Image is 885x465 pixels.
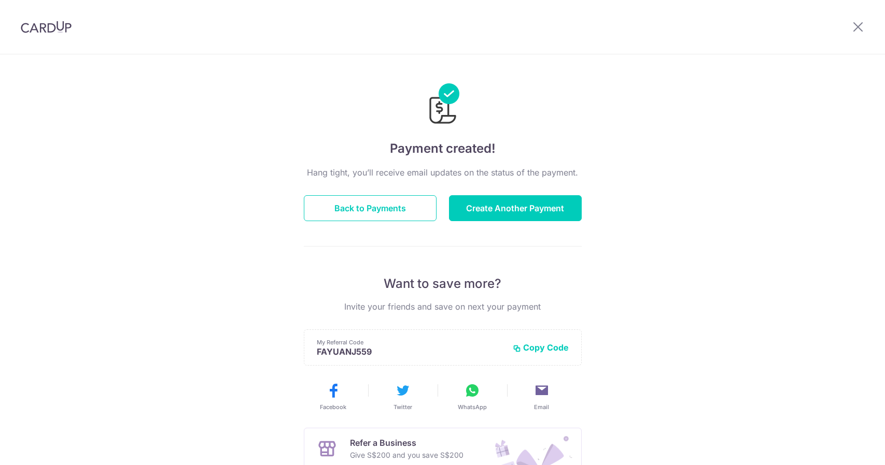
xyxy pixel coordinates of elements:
[317,346,504,357] p: FAYUANJ559
[303,382,364,411] button: Facebook
[458,403,487,411] span: WhatsApp
[442,382,503,411] button: WhatsApp
[304,139,582,158] h4: Payment created!
[511,382,572,411] button: Email
[372,382,433,411] button: Twitter
[394,403,412,411] span: Twitter
[304,300,582,313] p: Invite your friends and save on next your payment
[21,21,72,33] img: CardUp
[304,166,582,179] p: Hang tight, you’ll receive email updates on the status of the payment.
[449,195,582,221] button: Create Another Payment
[304,195,437,221] button: Back to Payments
[350,449,463,461] p: Give S$200 and you save S$200
[320,403,346,411] span: Facebook
[350,437,463,449] p: Refer a Business
[426,83,459,127] img: Payments
[317,338,504,346] p: My Referral Code
[304,275,582,292] p: Want to save more?
[513,342,569,353] button: Copy Code
[534,403,549,411] span: Email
